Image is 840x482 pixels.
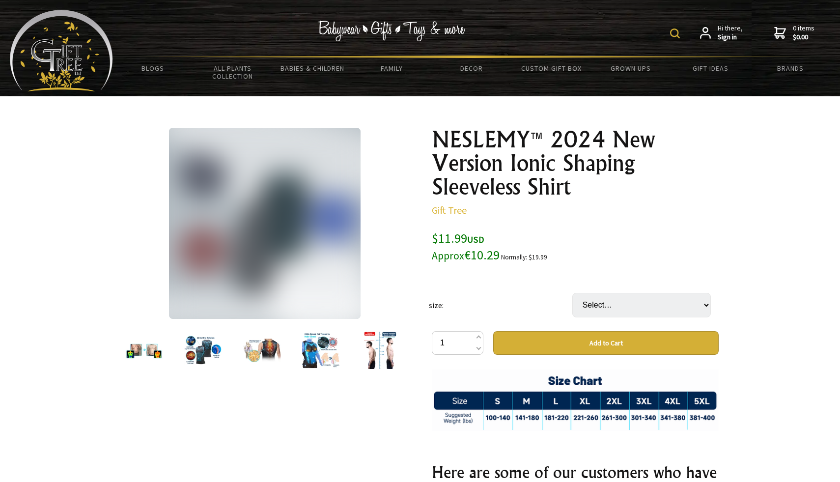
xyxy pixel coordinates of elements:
[493,331,719,355] button: Add to Cart
[671,58,751,79] a: Gift Ideas
[125,332,163,369] img: NESLEMY™ 2024 New Version Ionic Shaping Sleeveless Shirt
[751,58,830,79] a: Brands
[318,21,465,41] img: Babywear - Gifts - Toys & more
[774,24,814,41] a: 0 items$0.00
[113,58,193,79] a: BLOGS
[169,128,360,319] img: NESLEMY™ 2024 New Version Ionic Shaping Sleeveless Shirt
[511,58,591,79] a: Custom Gift Box
[432,58,511,79] a: Decor
[467,234,484,245] span: USD
[432,128,719,198] h1: NESLEMY™ 2024 New Version Ionic Shaping Sleeveless Shirt
[700,24,743,41] a: Hi there,Sign in
[718,24,743,41] span: Hi there,
[432,230,500,263] span: $11.99 €10.29
[793,24,814,41] span: 0 items
[352,58,432,79] a: Family
[591,58,671,79] a: Grown Ups
[184,332,222,369] img: NESLEMY™ 2024 New Version Ionic Shaping Sleeveless Shirt
[272,58,352,79] a: Babies & Children
[361,332,398,369] img: NESLEMY™ 2024 New Version Ionic Shaping Sleeveless Shirt
[432,204,467,216] a: Gift Tree
[670,28,680,38] img: product search
[793,33,814,42] strong: $0.00
[432,249,464,262] small: Approx
[302,332,339,369] img: NESLEMY™ 2024 New Version Ionic Shaping Sleeveless Shirt
[193,58,272,86] a: All Plants Collection
[243,332,280,369] img: NESLEMY™ 2024 New Version Ionic Shaping Sleeveless Shirt
[429,279,572,331] td: size:
[501,253,547,261] small: Normally: $19.99
[718,33,743,42] strong: Sign in
[10,10,113,91] img: Babyware - Gifts - Toys and more...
